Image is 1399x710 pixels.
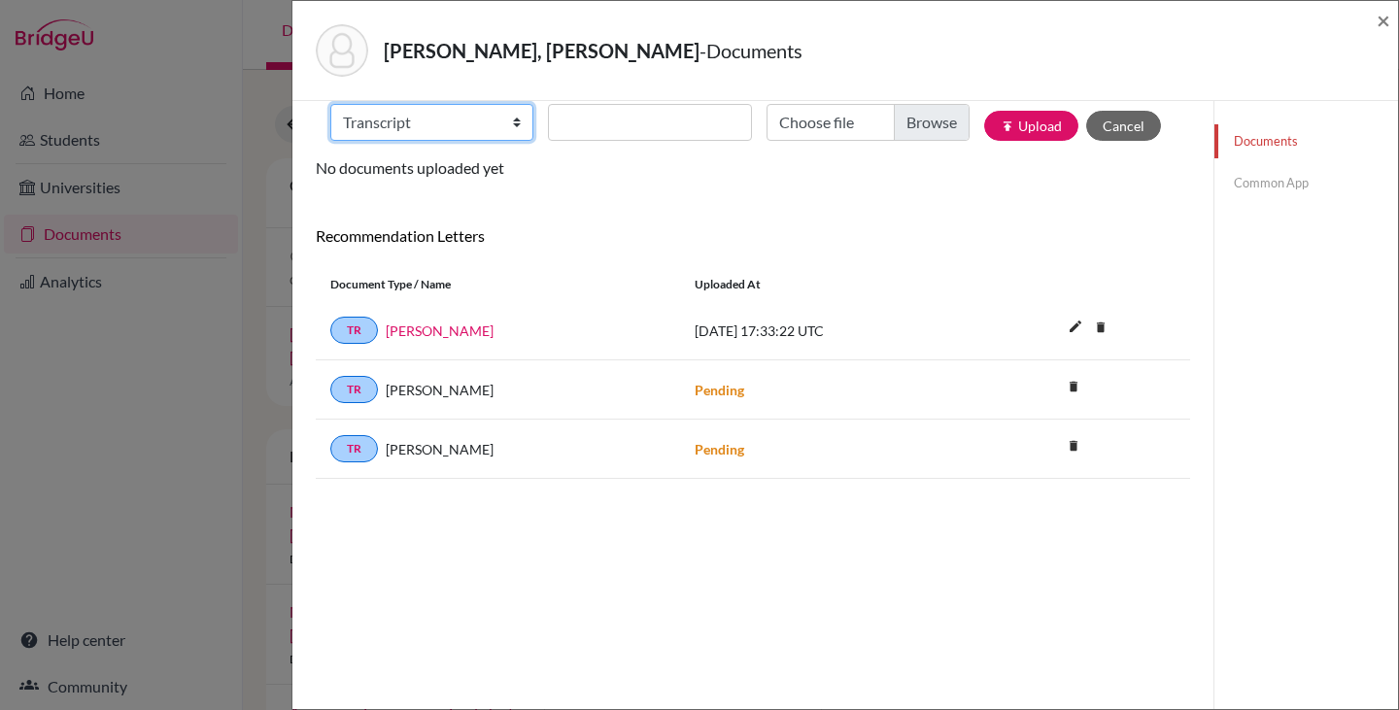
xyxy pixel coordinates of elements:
[316,226,1190,245] h6: Recommendation Letters
[1059,431,1088,460] i: delete
[330,317,378,344] a: TR
[1214,166,1398,200] a: Common App
[1059,314,1092,343] button: edit
[330,376,378,403] a: TR
[695,322,824,339] span: [DATE] 17:33:22 UTC
[695,441,744,457] strong: Pending
[680,276,972,293] div: Uploaded at
[695,382,744,398] strong: Pending
[1377,6,1390,34] span: ×
[1059,372,1088,401] i: delete
[1060,311,1091,342] i: edit
[1059,434,1088,460] a: delete
[386,380,494,400] span: [PERSON_NAME]
[1214,124,1398,158] a: Documents
[1059,375,1088,401] a: delete
[699,39,802,62] span: - Documents
[386,439,494,459] span: [PERSON_NAME]
[1086,313,1115,342] i: delete
[316,27,1190,180] div: No documents uploaded yet
[1377,9,1390,32] button: Close
[1001,119,1014,133] i: publish
[386,321,494,341] a: [PERSON_NAME]
[384,39,699,62] strong: [PERSON_NAME], [PERSON_NAME]
[330,435,378,462] a: TR
[984,111,1078,141] button: publishUpload
[316,276,680,293] div: Document Type / Name
[1086,111,1161,141] button: Cancel
[1086,316,1115,342] a: delete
